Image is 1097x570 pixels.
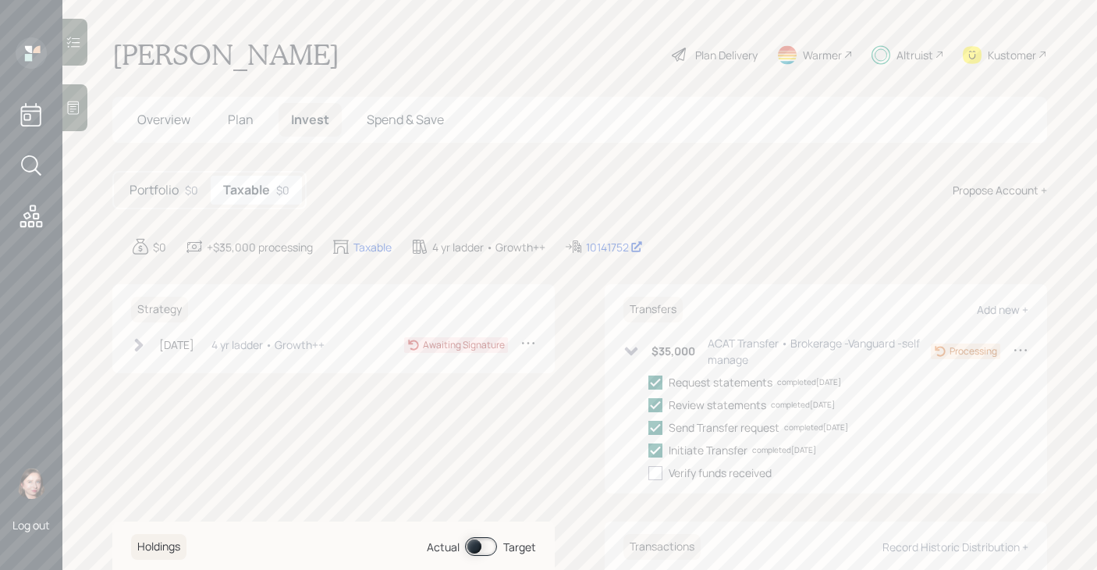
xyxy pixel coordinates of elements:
h6: $35,000 [651,345,695,358]
div: $0 [153,239,166,255]
span: Invest [291,111,329,128]
h6: Transfers [623,297,683,322]
div: Send Transfer request [669,419,779,436]
span: Spend & Save [367,111,444,128]
div: Warmer [803,47,842,63]
h1: [PERSON_NAME] [112,37,339,72]
span: Overview [137,111,190,128]
h5: Portfolio [130,183,179,198]
div: completed [DATE] [777,376,841,388]
div: [DATE] [159,337,194,353]
div: Processing [950,344,997,358]
div: $0 [185,182,198,198]
div: +$35,000 processing [207,239,313,255]
div: completed [DATE] [771,399,835,411]
div: Altruist [896,47,933,63]
div: Actual [427,539,460,555]
div: 10141752 [586,239,643,255]
h6: Strategy [131,297,188,322]
div: Kustomer [988,47,1036,63]
div: Add new + [977,302,1028,317]
h6: Holdings [131,534,186,560]
div: Plan Delivery [695,47,758,63]
h6: Transactions [623,534,701,560]
div: 4 yr ladder • Growth++ [432,239,545,255]
div: Propose Account + [953,182,1047,198]
div: 4 yr ladder • Growth++ [211,337,325,353]
img: aleksandra-headshot.png [16,468,47,499]
div: completed [DATE] [784,422,848,433]
h5: Taxable [223,183,270,198]
div: ACAT Transfer • Brokerage -Vanguard -self manage [708,335,931,368]
div: Awaiting Signature [423,338,505,352]
div: completed [DATE] [752,444,816,456]
div: Taxable [353,239,392,255]
div: $0 [276,182,289,198]
div: Initiate Transfer [669,442,747,458]
div: Verify funds received [669,465,772,481]
div: Record Historic Distribution + [882,540,1028,554]
div: Log out [12,518,50,533]
div: Review statements [669,397,766,413]
div: Target [503,539,536,555]
div: Request statements [669,374,772,390]
span: Plan [228,111,254,128]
